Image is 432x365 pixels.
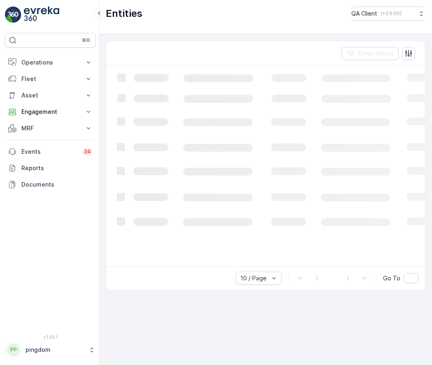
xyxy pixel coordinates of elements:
p: ( +03:00 ) [381,10,402,17]
button: Engagement [5,104,96,120]
p: Operations [21,58,79,67]
a: Events34 [5,143,96,160]
p: ⌘B [82,37,90,44]
button: Clear Filters [341,47,399,60]
p: Documents [21,180,93,189]
p: Reports [21,164,93,172]
p: Events [21,148,77,156]
p: 34 [84,148,91,155]
p: MRF [21,124,79,132]
button: MRF [5,120,96,136]
span: Go To [383,274,400,282]
span: v 1.50.1 [5,335,96,340]
button: Fleet [5,71,96,87]
img: logo_light-DOdMpM7g.png [24,7,59,23]
button: Operations [5,54,96,71]
div: PP [7,343,20,356]
a: Reports [5,160,96,176]
img: logo [5,7,21,23]
p: Entities [106,7,142,20]
button: Asset [5,87,96,104]
button: QA Client(+03:00) [351,7,425,21]
p: Fleet [21,75,79,83]
p: Engagement [21,108,79,116]
p: QA Client [351,9,377,18]
p: Asset [21,91,79,99]
button: PPpingdom [5,341,96,358]
p: pingdom [26,346,84,354]
p: Clear Filters [358,49,394,58]
a: Documents [5,176,96,193]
